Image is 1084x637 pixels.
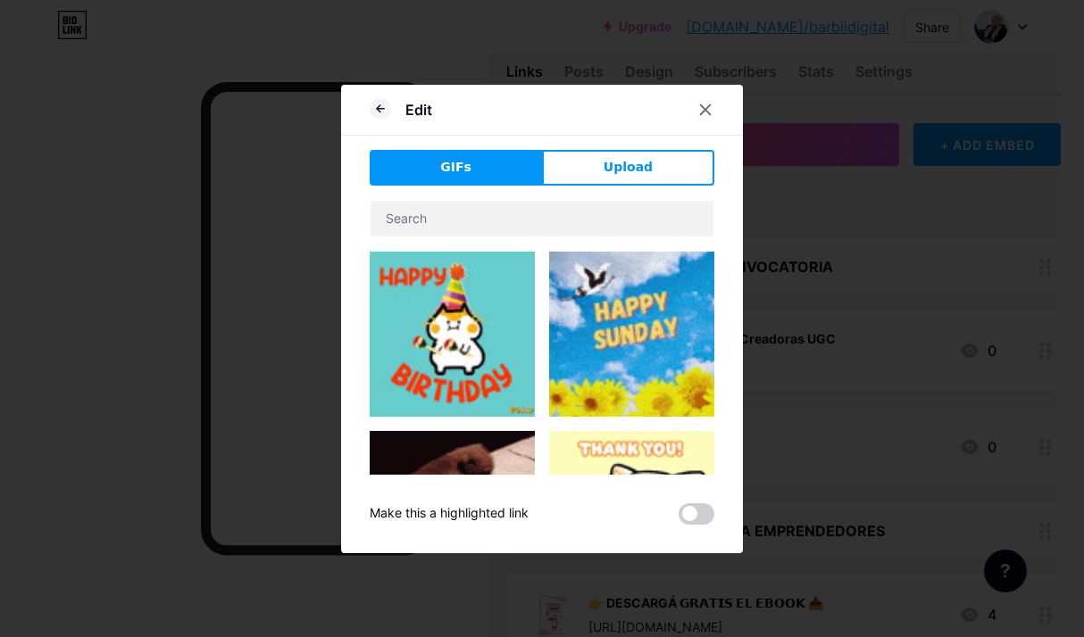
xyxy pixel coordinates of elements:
span: Upload [604,158,653,177]
input: Search [371,201,713,236]
img: Gihpy [549,252,714,417]
img: Gihpy [370,431,535,580]
div: Make this a highlighted link [370,503,529,525]
button: GIFs [370,150,542,186]
img: Gihpy [370,252,535,417]
span: GIFs [440,158,471,177]
div: Edit [405,99,432,120]
button: Upload [542,150,714,186]
img: Gihpy [549,431,714,596]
